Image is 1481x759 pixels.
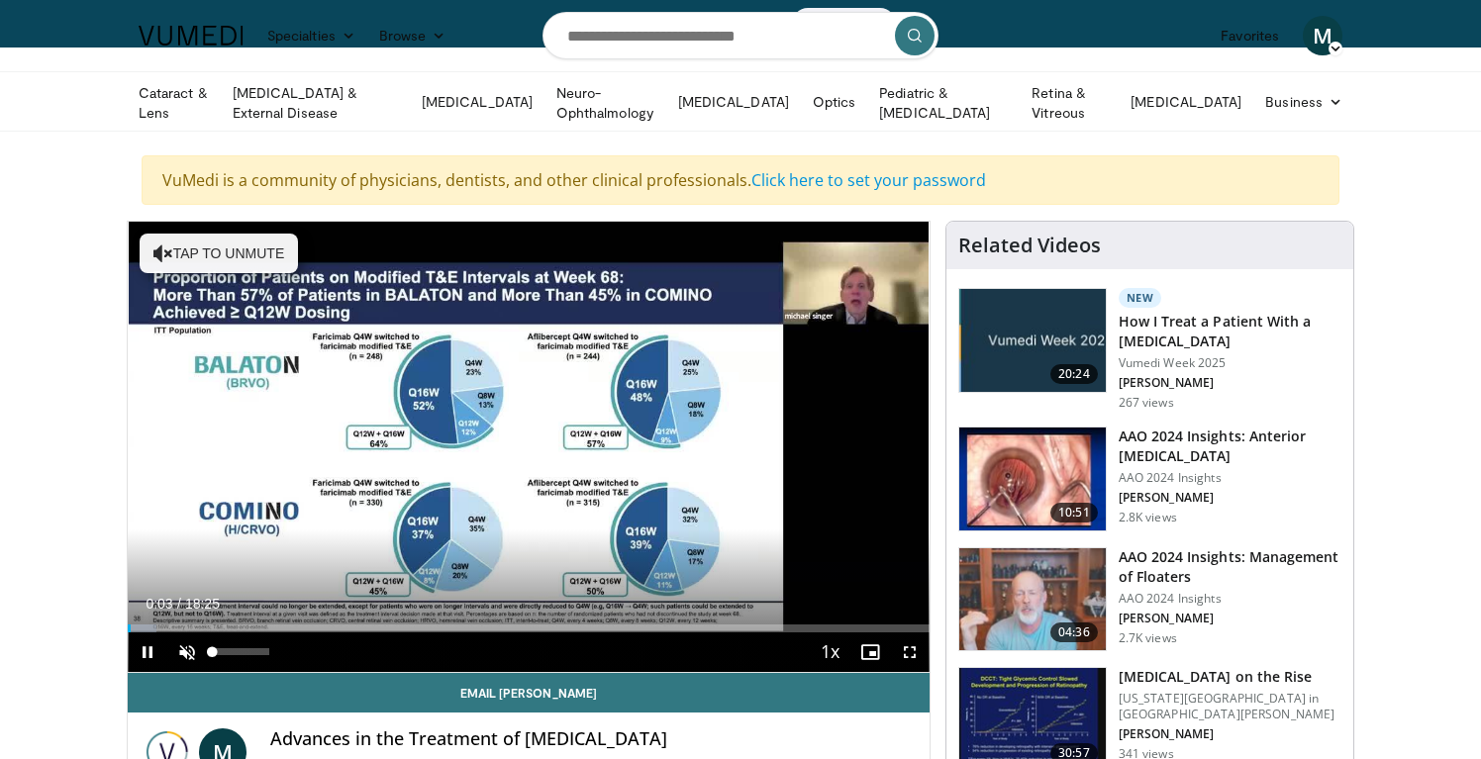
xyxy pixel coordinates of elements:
p: AAO 2024 Insights [1119,470,1341,486]
a: 04:36 AAO 2024 Insights: Management of Floaters AAO 2024 Insights [PERSON_NAME] 2.7K views [958,547,1341,652]
a: [MEDICAL_DATA] [410,82,544,122]
span: 10:51 [1050,503,1098,522]
span: / [177,596,181,612]
p: [PERSON_NAME] [1119,490,1341,506]
a: Optics [801,82,867,122]
h3: [MEDICAL_DATA] on the Rise [1119,667,1341,687]
a: Click here to set your password [751,169,986,191]
a: Email [PERSON_NAME] [128,673,930,712]
img: VuMedi Logo [139,26,244,46]
span: 20:24 [1050,364,1098,384]
p: [PERSON_NAME] [1119,611,1341,626]
h4: Advances in the Treatment of [MEDICAL_DATA] [270,728,914,750]
p: 2.7K views [1119,630,1177,646]
a: Specialties [255,16,367,55]
a: Browse [367,16,458,55]
p: [PERSON_NAME] [1119,726,1341,742]
button: Enable picture-in-picture mode [850,632,890,672]
a: [MEDICAL_DATA] [666,82,801,122]
p: [US_STATE][GEOGRAPHIC_DATA] in [GEOGRAPHIC_DATA][PERSON_NAME] [1119,691,1341,722]
h3: How I Treat a Patient With a [MEDICAL_DATA] [1119,312,1341,351]
video-js: Video Player [128,222,930,673]
a: Neuro-Ophthalmology [544,83,666,123]
div: VuMedi is a community of physicians, dentists, and other clinical professionals. [142,155,1339,205]
p: New [1119,288,1162,308]
p: 2.8K views [1119,510,1177,525]
div: Progress Bar [128,624,930,632]
a: [MEDICAL_DATA] & External Disease [221,83,410,123]
h4: Related Videos [958,234,1101,257]
img: 02d29458-18ce-4e7f-be78-7423ab9bdffd.jpg.150x105_q85_crop-smart_upscale.jpg [959,289,1106,392]
p: 267 views [1119,395,1174,411]
a: M [1303,16,1342,55]
div: Volume Level [212,648,268,655]
a: 20:24 New How I Treat a Patient With a [MEDICAL_DATA] Vumedi Week 2025 [PERSON_NAME] 267 views [958,288,1341,411]
span: 0:03 [146,596,172,612]
a: 10:51 AAO 2024 Insights: Anterior [MEDICAL_DATA] AAO 2024 Insights [PERSON_NAME] 2.8K views [958,427,1341,531]
p: AAO 2024 Insights [1119,591,1341,607]
img: fd942f01-32bb-45af-b226-b96b538a46e6.150x105_q85_crop-smart_upscale.jpg [959,427,1106,530]
button: Fullscreen [890,632,930,672]
h3: AAO 2024 Insights: Management of Floaters [1119,547,1341,587]
button: Unmute [167,632,207,672]
span: 18:25 [185,596,220,612]
button: Tap to unmute [140,234,298,273]
a: Pediatric & [MEDICAL_DATA] [867,83,1020,123]
a: Favorites [1209,16,1291,55]
p: [PERSON_NAME] [1119,375,1341,391]
h3: AAO 2024 Insights: Anterior [MEDICAL_DATA] [1119,427,1341,466]
p: Vumedi Week 2025 [1119,355,1341,371]
a: [MEDICAL_DATA] [1119,82,1253,122]
span: 04:36 [1050,622,1098,642]
button: Playback Rate [811,632,850,672]
a: Business [1253,82,1354,122]
button: Pause [128,632,167,672]
img: 8e655e61-78ac-4b3e-a4e7-f43113671c25.150x105_q85_crop-smart_upscale.jpg [959,548,1106,651]
a: Retina & Vitreous [1020,83,1119,123]
input: Search topics, interventions [543,12,938,59]
a: Cataract & Lens [127,83,221,123]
